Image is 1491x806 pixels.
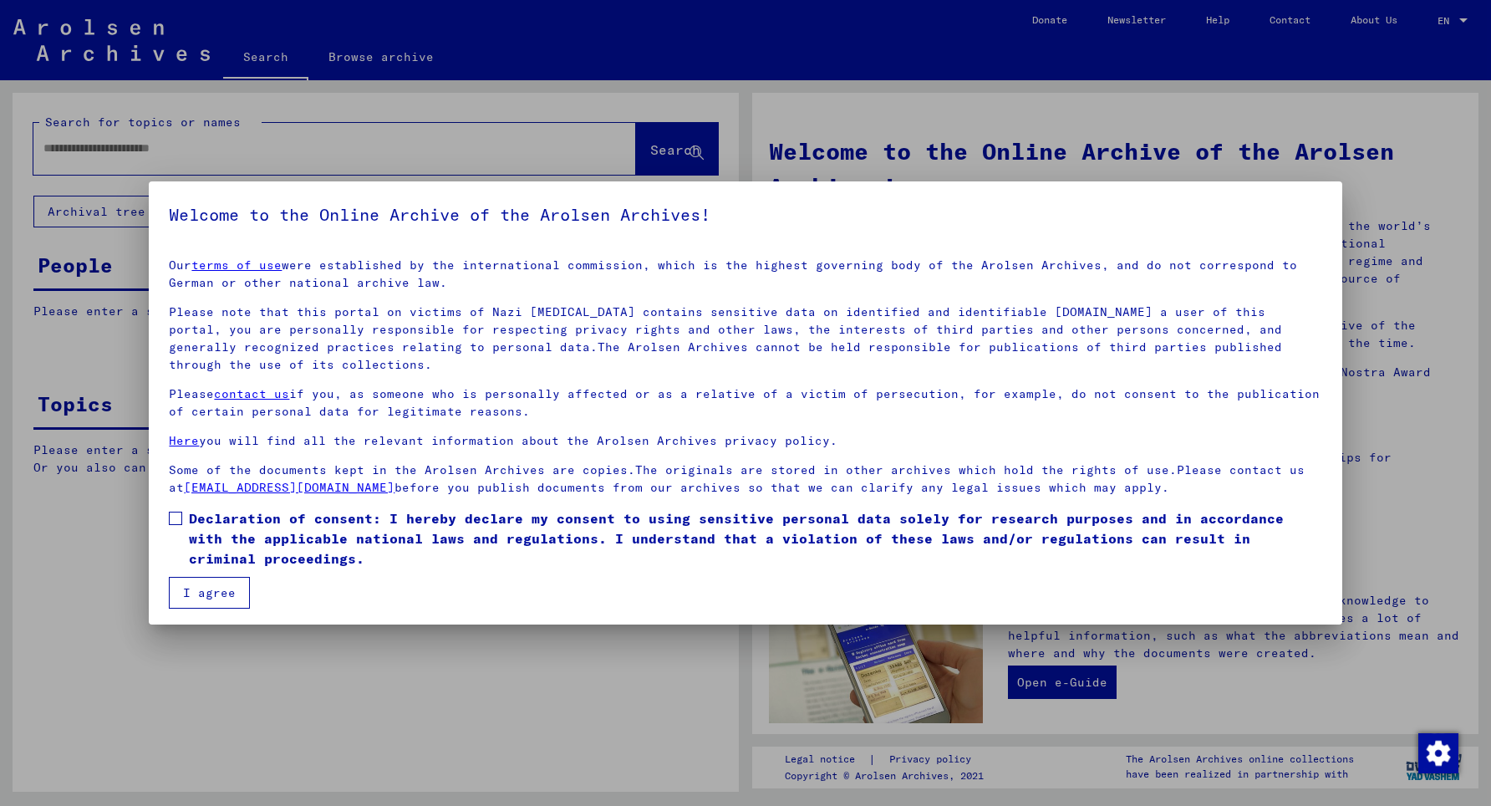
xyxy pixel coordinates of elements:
[169,462,1321,497] p: Some of the documents kept in the Arolsen Archives are copies.The originals are stored in other a...
[169,201,1321,228] h5: Welcome to the Online Archive of the Arolsen Archives!
[214,386,289,401] a: contact us
[1418,733,1458,773] img: Change consent
[169,385,1321,421] p: Please if you, as someone who is personally affected or as a relative of a victim of persecution,...
[169,257,1321,292] p: Our were established by the international commission, which is the highest governing body of the ...
[169,433,199,448] a: Here
[191,258,282,273] a: terms of use
[184,480,394,495] a: [EMAIL_ADDRESS][DOMAIN_NAME]
[169,432,1321,450] p: you will find all the relevant information about the Arolsen Archives privacy policy.
[189,508,1321,569] span: Declaration of consent: I hereby declare my consent to using sensitive personal data solely for r...
[169,577,250,609] button: I agree
[169,304,1321,374] p: Please note that this portal on victims of Nazi [MEDICAL_DATA] contains sensitive data on identif...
